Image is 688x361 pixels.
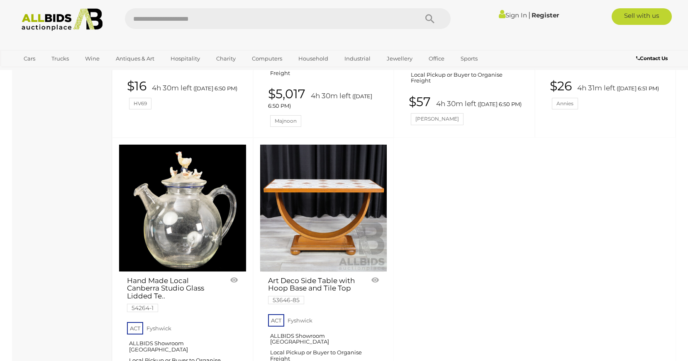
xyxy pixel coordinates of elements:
a: Sports [455,52,483,65]
a: $57 4h 30m left ([DATE] 6:50 PM) [PERSON_NAME] [409,95,522,125]
a: Trucks [46,52,74,65]
button: Search [409,8,451,29]
img: Allbids.com.au [17,8,107,31]
a: Hand Made Local Canberra Studio Glass Lidded Te.. 54264-1 [127,277,222,311]
a: Sign In [499,11,527,19]
a: Art Deco Side Table with Hoop Base and Tile Top 53646-85 [268,277,363,303]
a: Industrial [339,52,376,65]
a: Cars [18,52,41,65]
span: | [528,10,530,19]
a: Office [423,52,450,65]
a: $5,017 4h 30m left ([DATE] 6:50 PM) Majnoon [268,87,381,127]
a: $26 4h 31m left ([DATE] 6:51 PM) Annies [550,79,663,109]
a: ACT Fyshwick ALLBIDS Showroom [GEOGRAPHIC_DATA] Local Pickup or Buyer to Organise Freight [409,34,522,91]
a: Register [532,11,559,19]
a: Wine [80,52,105,65]
a: $16 4h 30m left ([DATE] 6:50 PM) HV69 [127,79,240,109]
a: [GEOGRAPHIC_DATA] [18,65,88,79]
a: ACT Fyshwick ALLBIDS Showroom [GEOGRAPHIC_DATA] Local Pickup or Buyer to Organise Freight [550,19,663,75]
b: Contact Us [636,55,668,61]
a: Jewellery [381,52,418,65]
a: Sell with us [612,8,672,25]
a: Hospitality [165,52,205,65]
a: Charity [211,52,241,65]
a: Contact Us [636,54,670,63]
a: ACT Fyshwick ALLBIDS Showroom [GEOGRAPHIC_DATA] Local Pickup or Buyer to Organise Freight [127,19,240,75]
a: Antiques & Art [110,52,160,65]
a: Computers [246,52,288,65]
a: Art Deco Side Table with Hoop Base and Tile Top [260,144,388,272]
a: Hand Made Local Canberra Studio Glass Lidded Teapot with Kiln Worked Chicken Decoration to Top [119,144,246,272]
a: ACT Fyshwick ALLBIDS Showroom [GEOGRAPHIC_DATA] Local Pickup or Buyer to Organise Freight [268,26,381,83]
a: Household [293,52,334,65]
